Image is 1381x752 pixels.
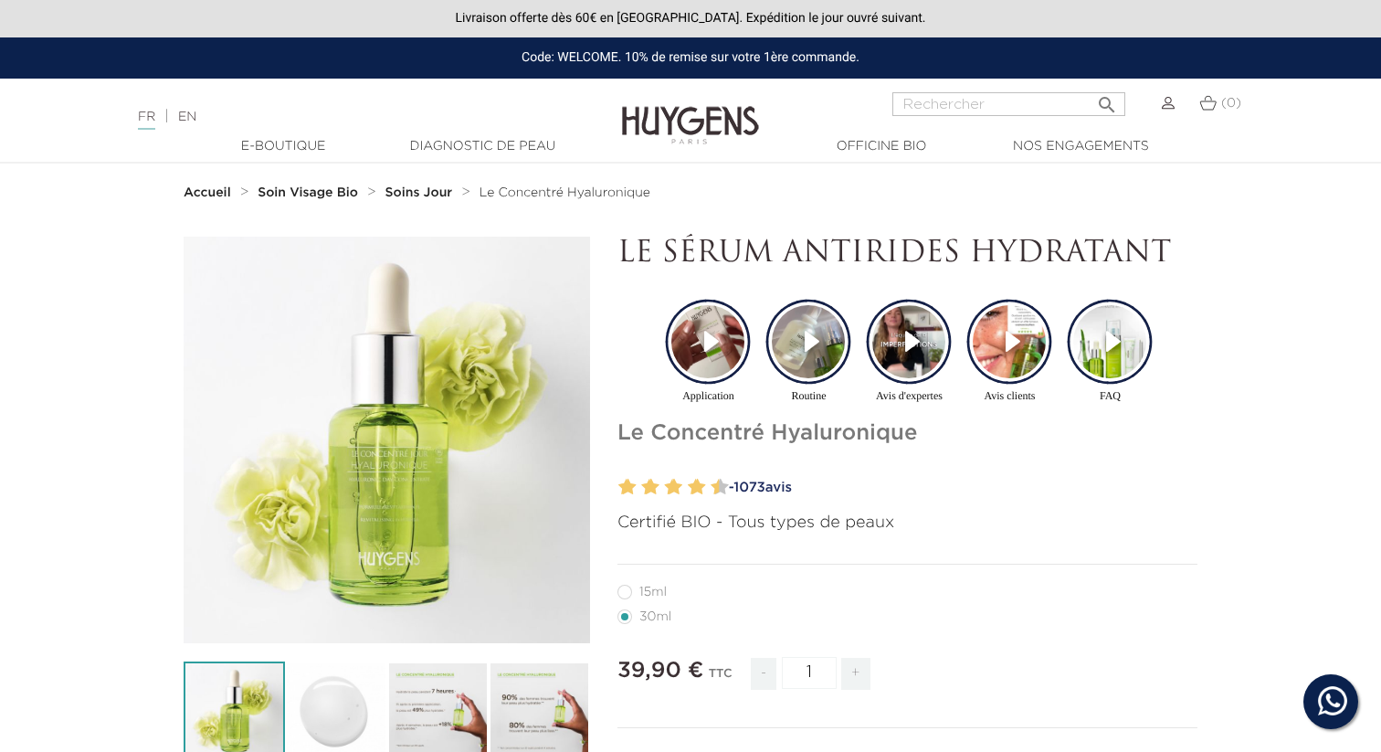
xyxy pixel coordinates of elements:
a: E-Boutique [192,137,374,156]
a: Soins Jour [385,185,457,200]
label: 6 [669,474,682,501]
strong: Soin Visage Bio [258,186,358,199]
strong: Accueil [184,186,231,199]
div: | [129,106,562,128]
label: 5 [661,474,668,501]
a: EN [178,111,196,123]
span: Le Concentré Hyaluronique [480,186,650,199]
label: 30ml [617,609,693,624]
button:  [1091,87,1123,111]
div: TTC [709,654,733,704]
input: Quantité [782,657,837,689]
i:  [1096,89,1118,111]
a: Diagnostic de peau [391,137,574,156]
span: (0) [1221,97,1241,110]
a: Soin Visage Bio [258,185,363,200]
label: 8 [691,474,705,501]
a: Nos engagements [989,137,1172,156]
a: Accueil [184,185,235,200]
span: 1073 [733,481,765,494]
h1: Le Concentré Hyaluronique [617,420,1197,447]
label: 4 [646,474,659,501]
a: -1073avis [722,474,1197,502]
strong: Soins Jour [385,186,453,199]
label: 1 [615,474,621,501]
a: FR [138,111,155,130]
p: LE SÉRUM ANTIRIDES HYDRATANT [617,237,1197,271]
a: Officine Bio [790,137,973,156]
span: + [841,658,870,690]
a: Le Concentré Hyaluronique [480,185,650,200]
input: Rechercher [892,92,1125,116]
label: 2 [623,474,637,501]
span: - [751,658,776,690]
label: 7 [684,474,690,501]
label: 10 [715,474,729,501]
label: 3 [638,474,644,501]
label: 9 [707,474,713,501]
span: 39,90 € [617,660,703,682]
label: 15ml [617,585,689,599]
img: Huygens [622,77,759,147]
p: Certifié BIO - Tous types de peaux [617,511,1197,535]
